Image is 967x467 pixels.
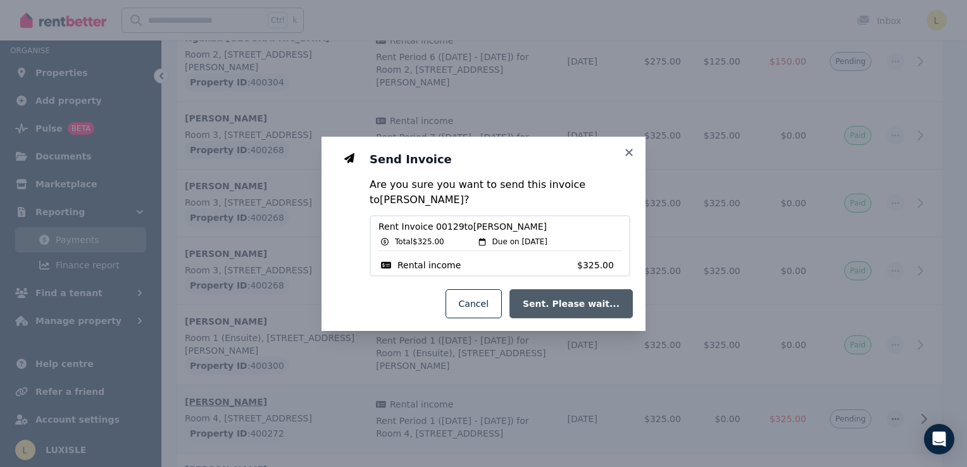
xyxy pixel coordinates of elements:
[924,424,954,454] div: Open Intercom Messenger
[370,152,630,167] h3: Send Invoice
[370,177,630,208] p: Are you sure you want to send this invoice to [PERSON_NAME] ?
[378,220,621,233] span: Rent Invoice 00129 to [PERSON_NAME]
[492,237,547,247] span: Due on [DATE]
[397,259,461,271] span: Rental income
[577,259,621,271] span: $325.00
[446,289,502,318] button: Cancel
[509,289,633,318] button: Sent. Please wait...
[395,237,444,247] span: Total $325.00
